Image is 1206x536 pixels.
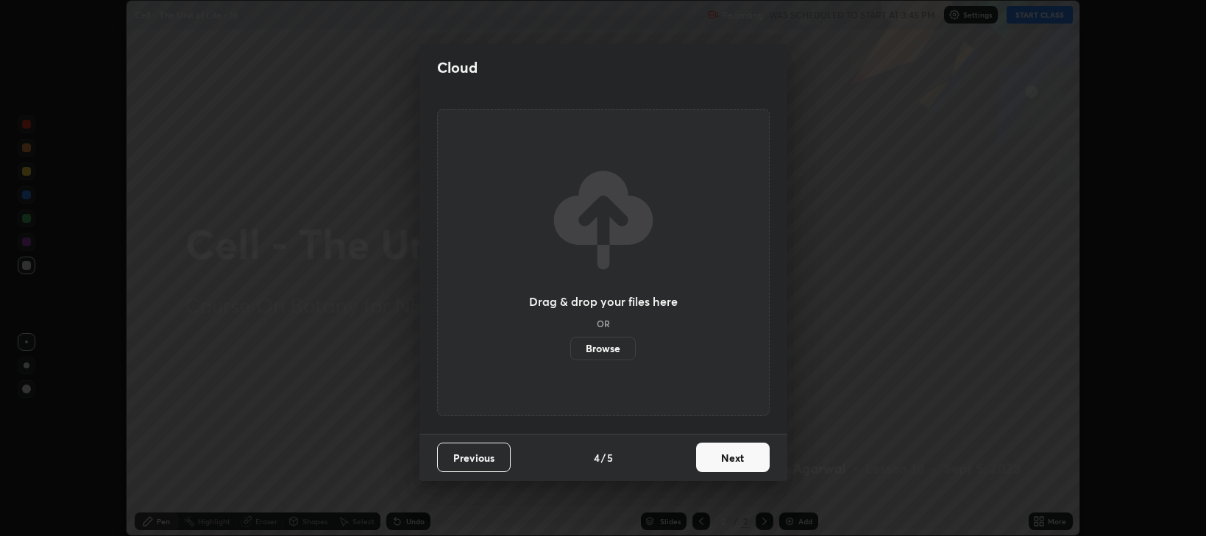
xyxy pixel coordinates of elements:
button: Previous [437,443,511,472]
h4: 4 [594,450,600,465]
h3: Drag & drop your files here [529,296,678,307]
h5: OR [597,319,610,328]
h4: / [601,450,606,465]
button: Next [696,443,770,472]
h2: Cloud [437,58,478,77]
h4: 5 [607,450,613,465]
